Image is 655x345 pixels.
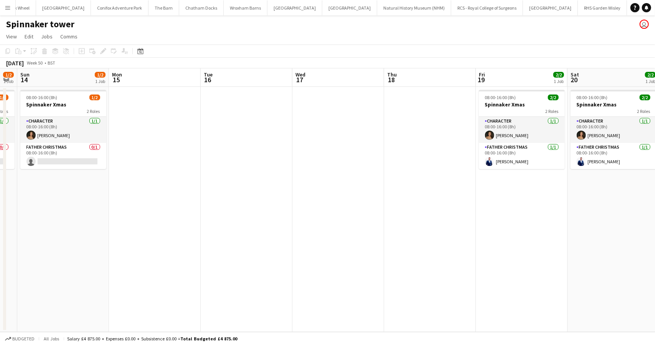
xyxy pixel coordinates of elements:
[12,336,35,342] span: Budgeted
[95,78,105,84] div: 1 Job
[91,0,148,15] button: Conifox Adventure Park
[25,60,45,66] span: Week 50
[479,101,565,108] h3: Spinnaker Xmas
[6,59,24,67] div: [DATE]
[386,75,397,84] span: 18
[19,75,30,84] span: 14
[48,60,55,66] div: BST
[148,0,179,15] button: The Barn
[523,0,578,15] button: [GEOGRAPHIC_DATA]
[67,336,237,342] div: Salary £4 875.00 + Expenses £0.00 + Subsistence £0.00 =
[637,108,650,114] span: 2 Roles
[111,75,122,84] span: 15
[203,75,213,84] span: 16
[640,20,649,29] app-user-avatar: Eldina Munatay
[204,71,213,78] span: Tue
[20,90,106,169] app-job-card: 08:00-16:00 (8h)1/2Spinnaker Xmas2 RolesCharacter1/108:00-16:00 (8h)[PERSON_NAME]Father Christmas...
[20,71,30,78] span: Sun
[89,95,100,100] span: 1/2
[294,75,305,84] span: 17
[548,95,559,100] span: 2/2
[571,71,579,78] span: Sat
[3,72,14,78] span: 1/2
[387,71,397,78] span: Thu
[60,33,78,40] span: Comms
[41,33,53,40] span: Jobs
[577,95,608,100] span: 08:00-16:00 (8h)
[640,95,650,100] span: 2/2
[479,71,485,78] span: Fri
[322,0,377,15] button: [GEOGRAPHIC_DATA]
[21,32,36,41] a: Edit
[20,101,106,108] h3: Spinnaker Xmas
[87,108,100,114] span: 2 Roles
[478,75,485,84] span: 19
[20,143,106,169] app-card-role: Father Christmas0/108:00-16:00 (8h)
[57,32,81,41] a: Comms
[451,0,523,15] button: RCS - Royal College of Surgeons
[554,78,564,84] div: 1 Job
[485,95,516,100] span: 08:00-16:00 (8h)
[3,32,20,41] a: View
[36,0,91,15] button: [GEOGRAPHIC_DATA]
[26,95,58,100] span: 08:00-16:00 (8h)
[6,18,74,30] h1: Spinnaker tower
[377,0,451,15] button: Natural History Museum (NHM)
[578,0,627,15] button: RHS Garden Wisley
[38,32,56,41] a: Jobs
[479,90,565,169] app-job-card: 08:00-16:00 (8h)2/2Spinnaker Xmas2 RolesCharacter1/108:00-16:00 (8h)[PERSON_NAME]Father Christmas...
[546,108,559,114] span: 2 Roles
[25,33,33,40] span: Edit
[479,117,565,143] app-card-role: Character1/108:00-16:00 (8h)[PERSON_NAME]
[42,336,61,342] span: All jobs
[4,335,36,343] button: Budgeted
[569,75,579,84] span: 20
[112,71,122,78] span: Mon
[179,0,224,15] button: Chatham Docks
[224,0,267,15] button: Wroxham Barns
[267,0,322,15] button: [GEOGRAPHIC_DATA]
[6,33,17,40] span: View
[479,143,565,169] app-card-role: Father Christmas1/108:00-16:00 (8h)[PERSON_NAME]
[180,336,237,342] span: Total Budgeted £4 875.00
[295,71,305,78] span: Wed
[20,117,106,143] app-card-role: Character1/108:00-16:00 (8h)[PERSON_NAME]
[95,72,106,78] span: 1/2
[553,72,564,78] span: 2/2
